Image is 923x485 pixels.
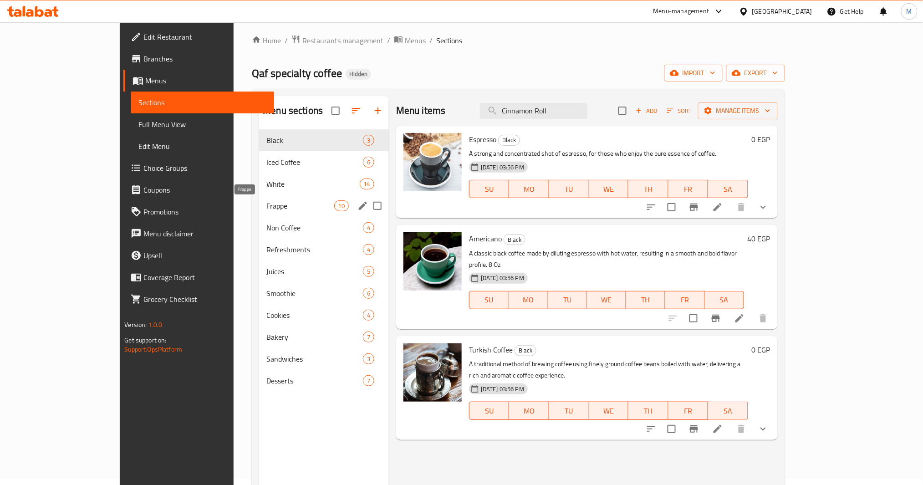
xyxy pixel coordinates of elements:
div: Refreshments [266,244,362,255]
svg: Show Choices [758,202,769,213]
span: Select to update [662,198,681,217]
span: Version: [124,319,147,331]
span: import [672,67,715,79]
button: delete [730,196,752,218]
span: M [907,6,912,16]
span: 6 [363,158,374,167]
span: Restaurants management [302,35,383,46]
div: Sandwiches3 [259,348,389,370]
span: Add item [632,104,661,118]
span: Menus [145,75,267,86]
div: [GEOGRAPHIC_DATA] [752,6,812,16]
div: Menu-management [653,6,709,17]
a: Coverage Report [123,266,274,288]
span: export [734,67,778,79]
button: export [726,65,785,82]
button: Branch-specific-item [683,196,705,218]
span: [DATE] 03:56 PM [477,163,528,172]
span: Coupons [143,184,267,195]
a: Choice Groups [123,157,274,179]
div: White14 [259,173,389,195]
span: [DATE] 03:56 PM [477,274,528,282]
button: SU [469,402,509,420]
span: Full Menu View [138,119,267,130]
span: Coverage Report [143,272,267,283]
img: Espresso [403,133,462,191]
button: TU [549,402,589,420]
span: Black [515,345,536,356]
button: MO [509,180,549,198]
span: Edit Restaurant [143,31,267,42]
a: Edit Menu [131,135,274,157]
button: FR [668,180,708,198]
button: SU [469,180,509,198]
span: 3 [363,136,374,145]
div: Cookies [266,310,362,321]
span: Turkish Coffee [469,343,513,357]
span: 4 [363,224,374,232]
span: Americano [469,232,502,245]
div: items [363,332,374,342]
span: MO [513,404,545,418]
button: show more [752,418,774,440]
button: SU [469,291,509,309]
span: SA [712,404,744,418]
h2: Menu sections [263,104,323,117]
span: WE [591,293,622,306]
span: Promotions [143,206,267,217]
img: Turkish Coffee [403,343,462,402]
button: Manage items [698,102,778,119]
div: Cookies4 [259,304,389,326]
span: 6 [363,289,374,298]
div: Black [266,135,362,146]
span: TU [553,404,585,418]
button: SA [705,291,744,309]
div: Black3 [259,129,389,151]
span: Manage items [705,105,770,117]
button: TH [626,291,665,309]
span: WE [592,404,625,418]
span: 7 [363,377,374,385]
span: Smoothie [266,288,362,299]
div: items [360,179,374,189]
button: Sort [665,104,694,118]
span: [DATE] 03:56 PM [477,385,528,393]
button: WE [589,402,628,420]
button: WE [589,180,628,198]
span: Select section [613,101,632,120]
span: Select to update [684,309,703,328]
button: TH [628,180,668,198]
span: Black [499,135,520,145]
h6: 0 EGP [752,133,770,146]
div: Juices5 [259,260,389,282]
span: Select all sections [326,101,345,120]
span: SU [473,404,505,418]
div: Juices [266,266,362,277]
span: 7 [363,333,374,342]
div: Desserts7 [259,370,389,392]
p: A strong and concentrated shot of espresso, for those who enjoy the pure essence of coffee. [469,148,748,159]
div: Iced Coffee6 [259,151,389,173]
a: Branches [123,48,274,70]
span: Sandwiches [266,353,362,364]
span: SU [473,293,505,306]
a: Edit menu item [734,313,745,324]
a: Edit Restaurant [123,26,274,48]
div: items [363,222,374,233]
span: Hidden [346,70,371,78]
span: Select to update [662,419,681,439]
button: sort-choices [640,418,662,440]
span: Qaf specialty coffee [252,63,342,83]
span: Branches [143,53,267,64]
button: import [664,65,723,82]
span: White [266,179,359,189]
button: delete [752,307,774,329]
a: Promotions [123,201,274,223]
svg: Show Choices [758,424,769,434]
div: Refreshments4 [259,239,389,260]
span: Get support on: [124,334,166,346]
a: Edit menu item [712,424,723,434]
span: MO [513,183,545,196]
span: FR [672,183,704,196]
